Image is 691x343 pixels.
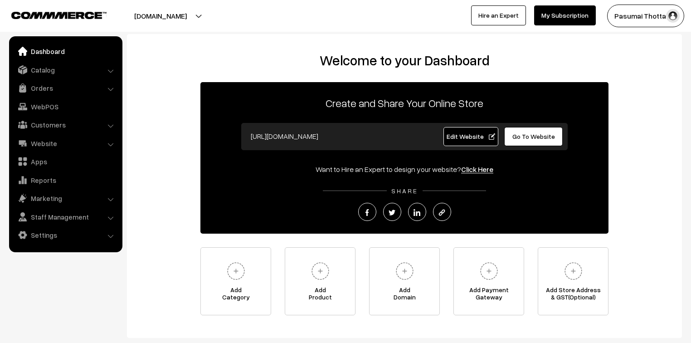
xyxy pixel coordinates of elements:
span: Add Product [285,286,355,304]
span: Add Domain [370,286,439,304]
a: AddCategory [200,247,271,315]
h2: Welcome to your Dashboard [136,52,673,69]
a: Edit Website [443,127,499,146]
a: Go To Website [504,127,563,146]
span: Add Store Address & GST(Optional) [538,286,608,304]
a: My Subscription [534,5,596,25]
a: Apps [11,153,119,170]
a: Catalog [11,62,119,78]
img: plus.svg [477,259,501,284]
a: WebPOS [11,98,119,115]
img: plus.svg [561,259,586,284]
a: AddProduct [285,247,355,315]
a: Customers [11,117,119,133]
a: Click Here [461,165,493,174]
a: Reports [11,172,119,188]
a: Add Store Address& GST(Optional) [538,247,608,315]
span: SHARE [387,187,423,195]
img: plus.svg [392,259,417,284]
a: Add PaymentGateway [453,247,524,315]
span: Add Payment Gateway [454,286,524,304]
button: [DOMAIN_NAME] [102,5,219,27]
div: Want to Hire an Expert to design your website? [200,164,608,175]
img: user [666,9,680,23]
img: plus.svg [308,259,333,284]
a: Marketing [11,190,119,206]
span: Add Category [201,286,271,304]
a: AddDomain [369,247,440,315]
a: Hire an Expert [471,5,526,25]
img: COMMMERCE [11,12,107,19]
p: Create and Share Your Online Store [200,95,608,111]
button: Pasumai Thotta… [607,5,684,27]
span: Go To Website [512,132,555,140]
span: Edit Website [447,132,495,140]
img: plus.svg [224,259,248,284]
a: COMMMERCE [11,9,91,20]
a: Website [11,135,119,152]
a: Orders [11,80,119,96]
a: Settings [11,227,119,243]
a: Staff Management [11,209,119,225]
a: Dashboard [11,43,119,59]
